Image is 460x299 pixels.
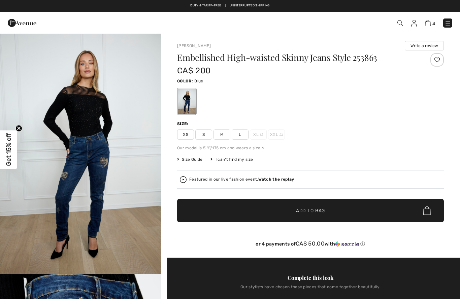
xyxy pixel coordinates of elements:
span: XXL [268,129,285,140]
button: Close teaser [15,125,22,132]
div: Size: [177,121,190,127]
div: Our stylists have chosen these pieces that come together beautifully. [177,285,444,295]
span: XS [177,129,194,140]
div: Our model is 5'9"/175 cm and wears a size 6. [177,145,444,151]
img: My Info [411,20,417,27]
img: Search [397,20,403,26]
div: Complete this look [177,274,444,282]
span: M [213,129,230,140]
span: Blue [194,79,203,83]
img: ring-m.svg [260,133,263,136]
img: ring-m.svg [280,133,283,136]
img: Shopping Bag [425,20,431,26]
span: Color: [177,79,193,83]
a: 1ère Avenue [8,19,36,26]
img: Watch the replay [180,176,187,183]
span: Size Guide [177,156,202,162]
a: [PERSON_NAME] [177,43,211,48]
h1: Embellished High-waisted Skinny Jeans Style 253863 [177,53,399,62]
span: Add to Bag [296,207,325,214]
button: Write a review [405,41,444,50]
div: Blue [178,89,196,114]
img: Bag.svg [423,206,431,215]
strong: Watch the replay [258,177,294,182]
img: 1ère Avenue [8,16,36,30]
img: Sezzle [335,241,359,247]
span: S [195,129,212,140]
div: Featured in our live fashion event. [189,177,294,182]
span: 4 [432,21,435,26]
img: Menu [445,20,451,27]
div: or 4 payments ofCA$ 50.00withSezzle Click to learn more about Sezzle [177,240,444,250]
span: L [232,129,249,140]
button: Add to Bag [177,199,444,222]
div: I can't find my size [210,156,253,162]
span: XL [250,129,267,140]
div: or 4 payments of with [177,240,444,247]
span: CA$ 50.00 [296,240,325,247]
a: 4 [425,19,435,27]
span: CA$ 200 [177,66,210,75]
span: Get 15% off [5,133,12,166]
